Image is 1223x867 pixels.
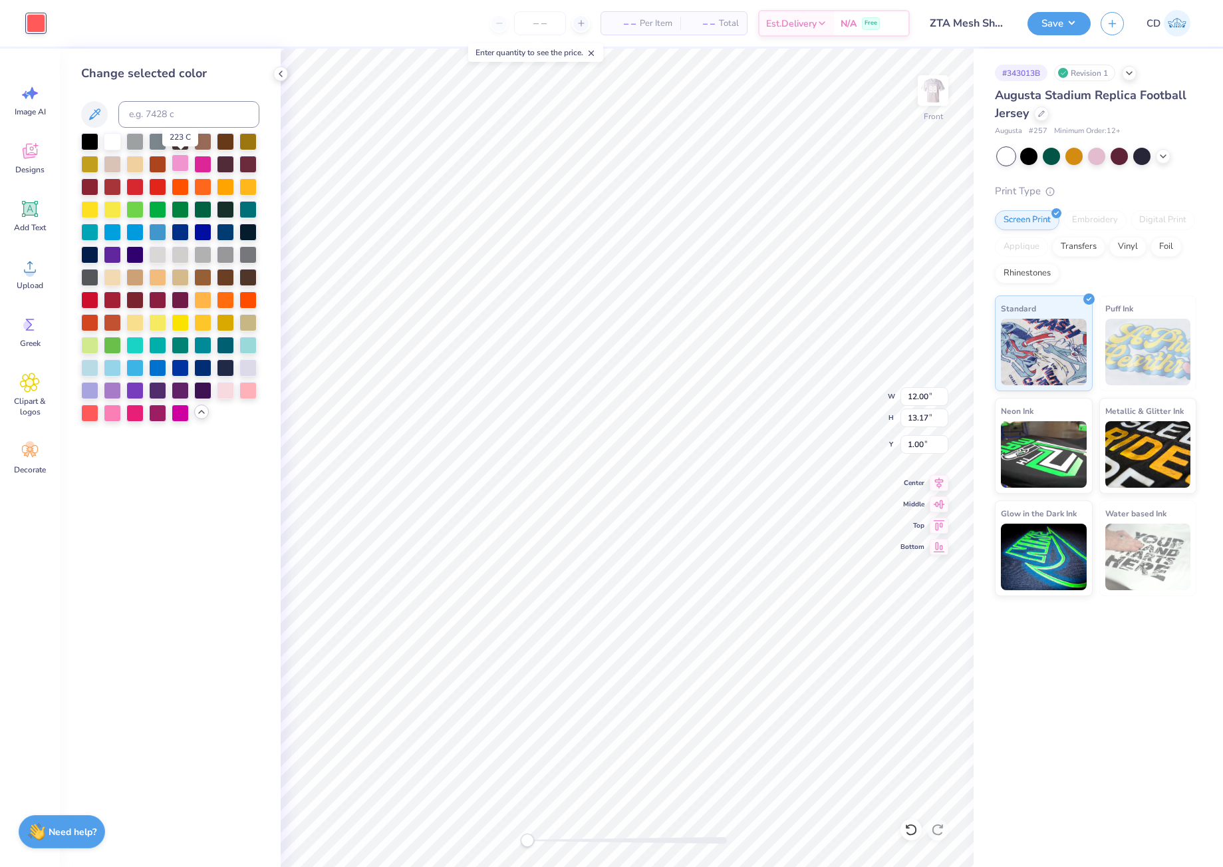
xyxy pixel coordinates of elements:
span: Clipart & logos [8,396,52,417]
span: Top [900,520,924,531]
span: Minimum Order: 12 + [1054,126,1121,137]
input: – – [514,11,566,35]
img: Standard [1001,319,1087,385]
span: Augusta [995,126,1022,137]
span: # 257 [1029,126,1047,137]
img: Metallic & Glitter Ink [1105,421,1191,488]
div: Front [924,110,943,122]
div: Accessibility label [521,834,534,847]
input: e.g. 7428 c [118,101,259,128]
button: Save [1027,12,1091,35]
div: Digital Print [1131,210,1195,230]
span: Standard [1001,301,1036,315]
span: Est. Delivery [766,17,817,31]
span: Center [900,478,924,488]
span: Total [719,17,739,31]
span: Glow in the Dark Ink [1001,506,1077,520]
span: Water based Ink [1105,506,1166,520]
div: Revision 1 [1054,65,1115,81]
span: – – [609,17,636,31]
span: Decorate [14,464,46,475]
div: Vinyl [1109,237,1147,257]
div: Enter quantity to see the price. [468,43,603,62]
div: # 343013B [995,65,1047,81]
img: Glow in the Dark Ink [1001,524,1087,590]
span: Per Item [640,17,672,31]
span: Designs [15,164,45,175]
span: CD [1147,16,1160,31]
span: Puff Ink [1105,301,1133,315]
span: Greek [20,338,41,349]
span: Image AI [15,106,46,117]
span: Metallic & Glitter Ink [1105,404,1184,418]
span: Add Text [14,222,46,233]
span: Neon Ink [1001,404,1033,418]
div: Applique [995,237,1048,257]
img: Cedric Diasanta [1164,10,1190,37]
div: 223 C [162,128,198,146]
img: Water based Ink [1105,524,1191,590]
span: Augusta Stadium Replica Football Jersey [995,87,1186,121]
a: CD [1141,10,1196,37]
div: Screen Print [995,210,1059,230]
img: Front [920,77,946,104]
div: Foil [1151,237,1182,257]
img: Neon Ink [1001,421,1087,488]
div: Change selected color [81,65,259,83]
div: Embroidery [1063,210,1127,230]
span: Free [865,19,877,28]
span: Bottom [900,542,924,552]
img: Puff Ink [1105,319,1191,385]
div: Print Type [995,184,1196,199]
span: Middle [900,499,924,510]
strong: Need help? [49,826,96,838]
span: Upload [17,280,43,291]
div: Transfers [1052,237,1105,257]
input: Untitled Design [920,10,1018,37]
span: – – [688,17,715,31]
div: Rhinestones [995,263,1059,283]
span: N/A [841,17,857,31]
